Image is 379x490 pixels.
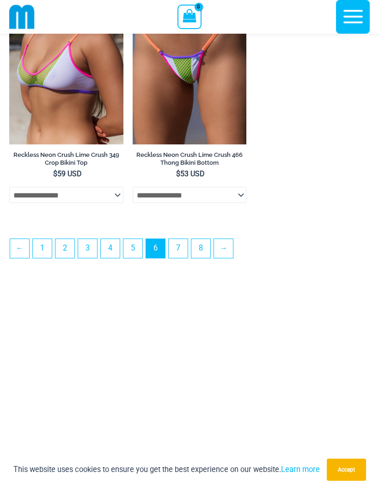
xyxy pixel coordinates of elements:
[101,239,120,258] a: Page 4
[169,239,188,258] a: Page 7
[176,169,205,178] bdi: 53 USD
[191,239,210,258] a: Page 8
[9,239,370,263] nav: Product Pagination
[10,239,29,258] a: ←
[327,459,366,481] button: Accept
[214,239,233,258] a: →
[33,239,52,258] a: Page 1
[9,4,35,30] img: cropped mm emblem
[9,151,123,170] a: Reckless Neon Crush Lime Crush 349 Crop Bikini Top
[281,465,320,474] a: Learn more
[53,169,82,178] bdi: 59 USD
[14,280,365,464] iframe: TrustedSite Certified
[9,151,123,167] h2: Reckless Neon Crush Lime Crush 349 Crop Bikini Top
[78,239,97,258] a: Page 3
[133,151,247,167] h2: Reckless Neon Crush Lime Crush 466 Thong Bikini Bottom
[55,239,74,258] a: Page 2
[177,5,201,29] a: View Shopping Cart, empty
[146,239,165,258] span: Page 6
[13,463,320,476] p: This website uses cookies to ensure you get the best experience on our website.
[133,151,247,170] a: Reckless Neon Crush Lime Crush 466 Thong Bikini Bottom
[123,239,142,258] a: Page 5
[176,169,180,178] span: $
[53,169,57,178] span: $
